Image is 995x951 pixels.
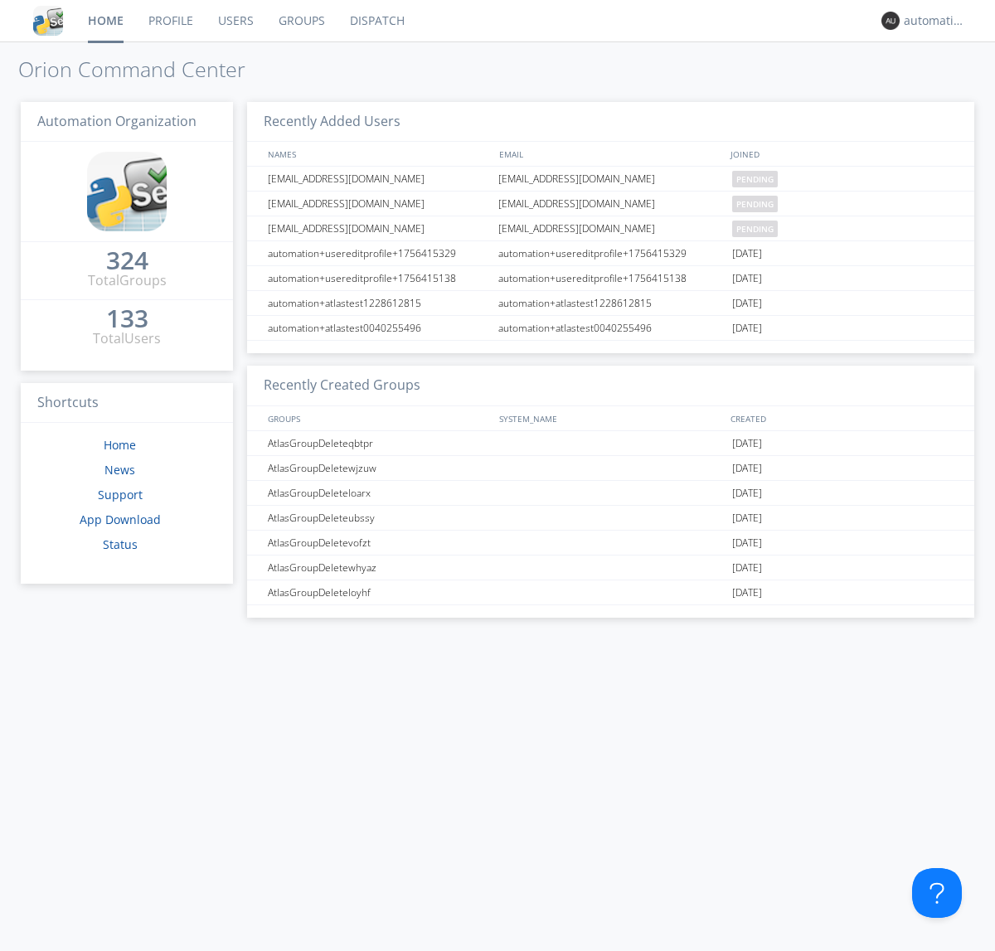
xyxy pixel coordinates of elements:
[247,167,974,192] a: [EMAIL_ADDRESS][DOMAIN_NAME][EMAIL_ADDRESS][DOMAIN_NAME]pending
[264,192,493,216] div: [EMAIL_ADDRESS][DOMAIN_NAME]
[247,241,974,266] a: automation+usereditprofile+1756415329automation+usereditprofile+1756415329[DATE]
[247,102,974,143] h3: Recently Added Users
[732,556,762,580] span: [DATE]
[93,329,161,348] div: Total Users
[732,221,778,237] span: pending
[80,512,161,527] a: App Download
[247,291,974,316] a: automation+atlastest1228612815automation+atlastest1228612815[DATE]
[494,192,728,216] div: [EMAIL_ADDRESS][DOMAIN_NAME]
[98,487,143,502] a: Support
[494,241,728,265] div: automation+usereditprofile+1756415329
[726,406,959,430] div: CREATED
[247,556,974,580] a: AtlasGroupDeletewhyaz[DATE]
[247,481,974,506] a: AtlasGroupDeleteloarx[DATE]
[264,291,493,315] div: automation+atlastest1228612815
[732,531,762,556] span: [DATE]
[495,406,726,430] div: SYSTEM_NAME
[247,366,974,406] h3: Recently Created Groups
[21,383,233,424] h3: Shortcuts
[247,431,974,456] a: AtlasGroupDeleteqbtpr[DATE]
[264,556,493,580] div: AtlasGroupDeletewhyaz
[247,316,974,341] a: automation+atlastest0040255496automation+atlastest0040255496[DATE]
[247,531,974,556] a: AtlasGroupDeletevofzt[DATE]
[247,506,974,531] a: AtlasGroupDeleteubssy[DATE]
[726,142,959,166] div: JOINED
[732,241,762,266] span: [DATE]
[264,580,493,604] div: AtlasGroupDeleteloyhf
[494,216,728,240] div: [EMAIL_ADDRESS][DOMAIN_NAME]
[732,506,762,531] span: [DATE]
[264,167,493,191] div: [EMAIL_ADDRESS][DOMAIN_NAME]
[247,456,974,481] a: AtlasGroupDeletewjzuw[DATE]
[494,167,728,191] div: [EMAIL_ADDRESS][DOMAIN_NAME]
[732,580,762,605] span: [DATE]
[33,6,63,36] img: cddb5a64eb264b2086981ab96f4c1ba7
[264,506,493,530] div: AtlasGroupDeleteubssy
[494,291,728,315] div: automation+atlastest1228612815
[904,12,966,29] div: automation+atlas0018
[881,12,900,30] img: 373638.png
[495,142,726,166] div: EMAIL
[264,531,493,555] div: AtlasGroupDeletevofzt
[247,216,974,241] a: [EMAIL_ADDRESS][DOMAIN_NAME][EMAIL_ADDRESS][DOMAIN_NAME]pending
[264,481,493,505] div: AtlasGroupDeleteloarx
[494,316,728,340] div: automation+atlastest0040255496
[103,536,138,552] a: Status
[732,456,762,481] span: [DATE]
[732,481,762,506] span: [DATE]
[264,241,493,265] div: automation+usereditprofile+1756415329
[247,580,974,605] a: AtlasGroupDeleteloyhf[DATE]
[106,310,148,327] div: 133
[106,310,148,329] a: 133
[264,431,493,455] div: AtlasGroupDeleteqbtpr
[104,437,136,453] a: Home
[264,456,493,480] div: AtlasGroupDeletewjzuw
[264,142,491,166] div: NAMES
[732,316,762,341] span: [DATE]
[732,171,778,187] span: pending
[264,216,493,240] div: [EMAIL_ADDRESS][DOMAIN_NAME]
[264,266,493,290] div: automation+usereditprofile+1756415138
[88,271,167,290] div: Total Groups
[732,431,762,456] span: [DATE]
[494,266,728,290] div: automation+usereditprofile+1756415138
[87,152,167,231] img: cddb5a64eb264b2086981ab96f4c1ba7
[106,252,148,269] div: 324
[264,406,491,430] div: GROUPS
[732,291,762,316] span: [DATE]
[732,196,778,212] span: pending
[247,192,974,216] a: [EMAIL_ADDRESS][DOMAIN_NAME][EMAIL_ADDRESS][DOMAIN_NAME]pending
[912,868,962,918] iframe: Toggle Customer Support
[106,252,148,271] a: 324
[264,316,493,340] div: automation+atlastest0040255496
[104,462,135,478] a: News
[732,266,762,291] span: [DATE]
[37,112,197,130] span: Automation Organization
[247,266,974,291] a: automation+usereditprofile+1756415138automation+usereditprofile+1756415138[DATE]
